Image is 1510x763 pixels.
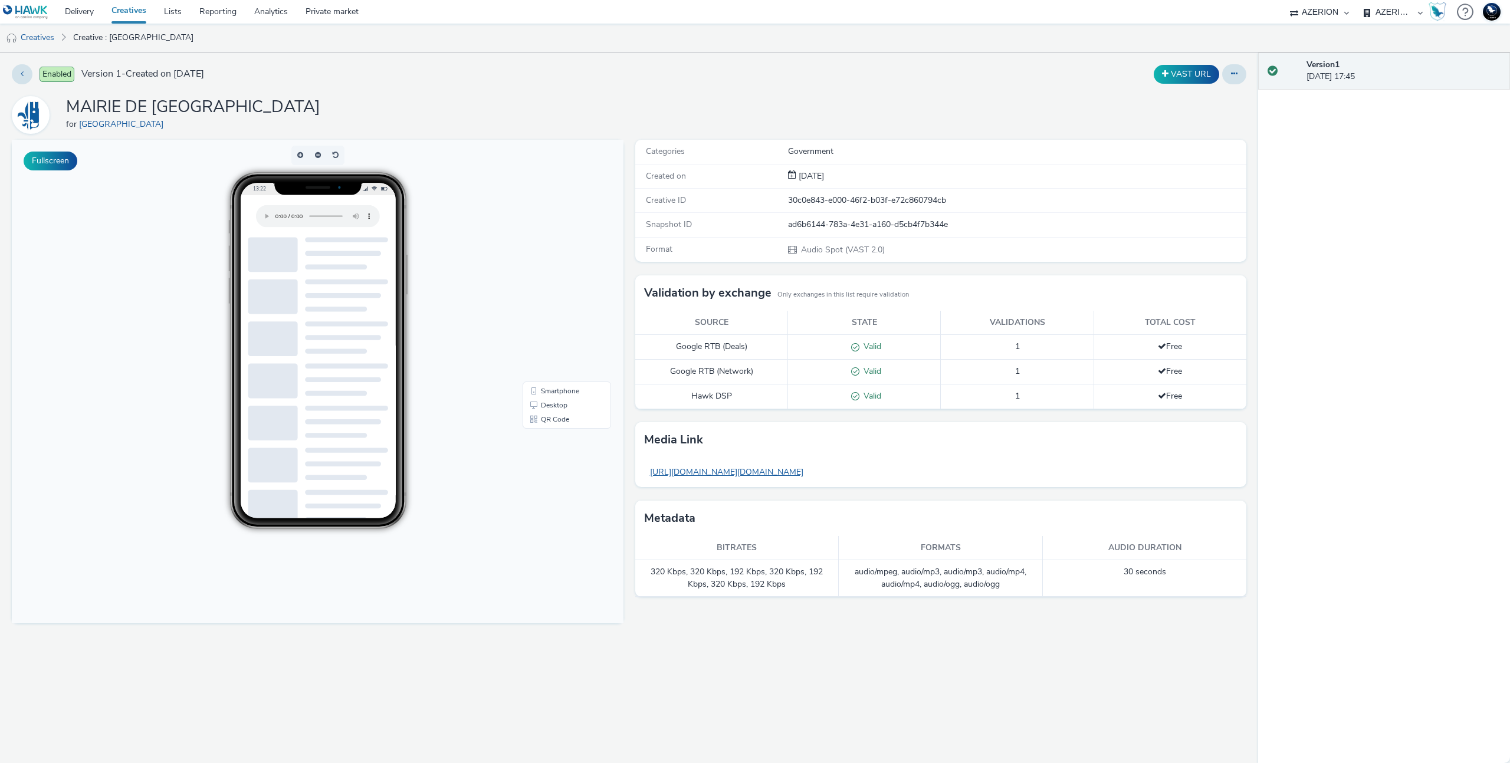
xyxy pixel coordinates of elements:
span: 1 [1015,341,1020,352]
td: 320 Kbps, 320 Kbps, 192 Kbps, 320 Kbps, 192 Kbps, 320 Kbps, 192 Kbps [635,560,839,597]
span: Free [1158,341,1182,352]
button: VAST URL [1154,65,1219,84]
div: ad6b6144-783a-4e31-a160-d5cb4f7b344e [788,219,1246,231]
td: Google RTB (Network) [635,360,788,384]
div: Government [788,146,1246,157]
span: Creative ID [646,195,686,206]
th: State [788,311,941,335]
span: Smartphone [529,248,567,255]
th: Total cost [1094,311,1246,335]
span: Desktop [529,262,556,269]
th: Validations [941,311,1094,335]
button: Fullscreen [24,152,77,170]
h3: Validation by exchange [644,284,772,302]
img: Hawk Academy [1429,2,1446,21]
div: [DATE] 17:45 [1307,59,1501,83]
span: Valid [859,366,881,377]
span: Enabled [40,67,74,82]
li: Smartphone [513,244,597,258]
td: audio/mpeg, audio/mp3, audio/mp3, audio/mp4, audio/mp4, audio/ogg, audio/ogg [839,560,1043,597]
span: 1 [1015,366,1020,377]
img: Mairie de Laon [14,98,48,132]
h1: MAIRIE DE [GEOGRAPHIC_DATA] [66,96,320,119]
span: 13:22 [241,45,254,52]
span: QR Code [529,276,557,283]
a: Mairie de Laon [12,109,54,120]
h3: Metadata [644,509,695,527]
a: Creative : [GEOGRAPHIC_DATA] [67,24,199,52]
div: Creation 16 June 2025, 17:45 [796,170,824,182]
span: [DATE] [796,170,824,182]
th: Formats [839,536,1043,560]
span: for [66,119,79,130]
td: 30 seconds [1043,560,1247,597]
span: Valid [859,341,881,352]
span: Categories [646,146,685,157]
span: 1 [1015,390,1020,402]
img: Support Hawk [1483,3,1501,21]
a: [URL][DOMAIN_NAME][DOMAIN_NAME] [644,461,809,484]
span: Version 1 - Created on [DATE] [81,67,204,81]
img: audio [6,32,18,44]
strong: Version 1 [1307,59,1340,70]
th: Bitrates [635,536,839,560]
span: Valid [859,390,881,402]
a: [GEOGRAPHIC_DATA] [79,119,168,130]
span: Free [1158,366,1182,377]
span: Format [646,244,672,255]
span: Audio Spot (VAST 2.0) [800,244,885,255]
td: Google RTB (Deals) [635,335,788,360]
span: Created on [646,170,686,182]
span: Free [1158,390,1182,402]
h3: Media link [644,431,703,449]
th: Audio duration [1043,536,1247,560]
td: Hawk DSP [635,384,788,409]
small: Only exchanges in this list require validation [777,290,909,300]
img: undefined Logo [3,5,48,19]
li: QR Code [513,272,597,287]
a: Hawk Academy [1429,2,1451,21]
li: Desktop [513,258,597,272]
div: Duplicate the creative as a VAST URL [1151,65,1222,84]
th: Source [635,311,788,335]
div: 30c0e843-e000-46f2-b03f-e72c860794cb [788,195,1246,206]
span: Snapshot ID [646,219,692,230]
